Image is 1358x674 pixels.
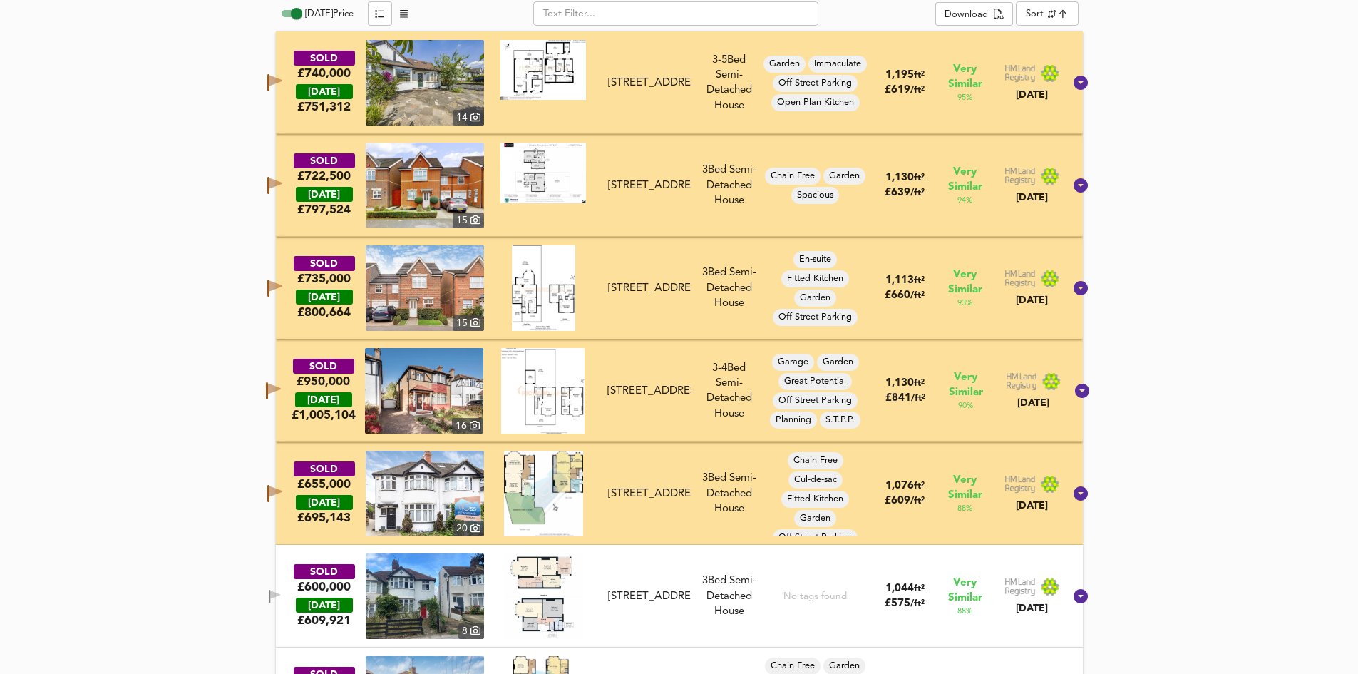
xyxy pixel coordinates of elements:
span: £ 575 [885,598,925,609]
div: [DATE] [1004,190,1060,205]
span: Very Similar [948,576,982,606]
div: SOLD [294,461,355,476]
span: 1,044 [885,583,914,594]
div: Open Plan Kitchen [771,94,860,111]
button: Download [935,2,1013,26]
div: SOLD£722,500 [DATE]£797,524property thumbnail 15 Floorplan[STREET_ADDRESS]3Bed Semi-Detached Hous... [276,134,1083,237]
div: SOLD [294,51,355,66]
span: ft² [914,173,925,183]
div: Garden [817,354,859,371]
div: SOLD£600,000 [DATE]£609,921property thumbnail 8 Floorplan[STREET_ADDRESS]3Bed Semi-Detached House... [276,545,1083,648]
span: £ 695,143 [297,510,351,526]
span: Off Street Parking [773,531,858,544]
img: property thumbnail [366,40,484,126]
div: Off Street Parking [773,529,858,546]
a: property thumbnail 15 [366,143,484,228]
span: Garden [817,356,859,369]
span: Off Street Parking [773,394,858,407]
div: Off Street Parking [773,392,858,409]
div: £600,000 [297,579,351,595]
div: Garden [823,168,865,185]
img: Land Registry [1004,270,1060,288]
img: Floorplan [512,245,575,331]
img: Floorplan [500,40,586,100]
div: [DATE] [296,187,353,202]
div: SOLD£735,000 [DATE]£800,664property thumbnail 15 Floorplan[STREET_ADDRESS]3Bed Semi-Detached Hous... [276,237,1083,339]
div: [DATE] [296,84,353,99]
img: property thumbnail [365,348,483,434]
div: 3 Bed Semi-Detached House [697,265,761,311]
div: [DATE] [1004,601,1060,616]
div: £735,000 [297,271,351,287]
div: 3 Bed Semi-Detached House [697,163,761,208]
img: Floorplan [501,348,585,434]
span: ft² [914,584,925,593]
div: 15 [453,213,484,228]
span: 88 % [957,606,972,617]
div: Rightmove thinks this is a 3 bed but Zoopla states 4 bed, so we're showing you both here [697,361,761,376]
span: Garden [794,512,836,525]
span: Garage [772,356,814,369]
div: 14 [453,110,484,126]
div: Great Potential [778,373,852,390]
div: £655,000 [297,476,351,492]
span: Great Potential [778,375,852,388]
img: Land Registry [1004,167,1060,185]
svg: Show Details [1072,588,1089,605]
img: Floorplan [500,143,586,203]
input: Text Filter... [533,1,818,26]
div: Garage [772,354,814,371]
span: ft² [914,71,925,80]
div: [STREET_ADDRESS] [608,486,691,501]
span: £ 1,005,104 [292,407,356,423]
div: Off Street Parking [773,309,858,326]
span: Planning [770,414,817,427]
a: property thumbnail 14 [366,40,484,126]
span: ft² [914,379,925,388]
div: Garden [763,56,806,73]
div: [DATE] [296,495,353,510]
span: Garden [823,170,865,183]
div: [STREET_ADDRESS] [608,589,691,604]
div: 3 Bed Semi-Detached House [697,471,761,516]
div: SOLD£740,000 [DATE]£751,312property thumbnail 14 Floorplan[STREET_ADDRESS]3-5Bed Semi-Detached Ho... [276,31,1083,134]
img: property thumbnail [366,553,484,639]
span: Chain Free [765,170,821,183]
div: [DATE] [296,290,353,305]
span: Very Similar [949,370,983,400]
div: Garden [794,290,836,307]
div: [DATE] [296,598,353,613]
span: Chain Free [765,660,821,673]
a: property thumbnail 8 [366,553,484,639]
div: Planning [770,412,817,429]
div: Off Street Parking [773,75,858,92]
div: [DATE] [1004,88,1060,102]
div: [DATE] [1006,396,1061,410]
span: En-suite [793,253,837,266]
span: 1,195 [885,70,914,81]
span: Open Plan Kitchen [771,96,860,109]
div: No tags found [783,590,847,603]
img: Floorplan [505,553,582,639]
span: / ft² [910,86,925,95]
span: 93 % [957,297,972,309]
div: Rightmove thinks this is a 3 bed but Zoopla states 5 bed, so we're showing you both here [697,53,761,68]
span: / ft² [910,496,925,506]
img: Land Registry [1004,578,1060,596]
span: £ 800,664 [297,305,351,320]
img: property thumbnail [366,451,484,536]
span: £ 751,312 [297,99,351,115]
span: S.T.P.P. [820,414,860,427]
span: / ft² [910,188,925,198]
span: ft² [914,481,925,491]
a: property thumbnail 16 [365,348,483,434]
div: 16 [452,418,483,434]
div: Chain Free [765,168,821,185]
div: £740,000 [297,66,351,81]
svg: Show Details [1072,280,1089,297]
span: Garden [763,58,806,71]
div: [STREET_ADDRESS] [607,384,691,399]
div: [STREET_ADDRESS] [608,76,691,91]
span: [DATE] Price [305,9,354,19]
span: £ 660 [885,290,925,301]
